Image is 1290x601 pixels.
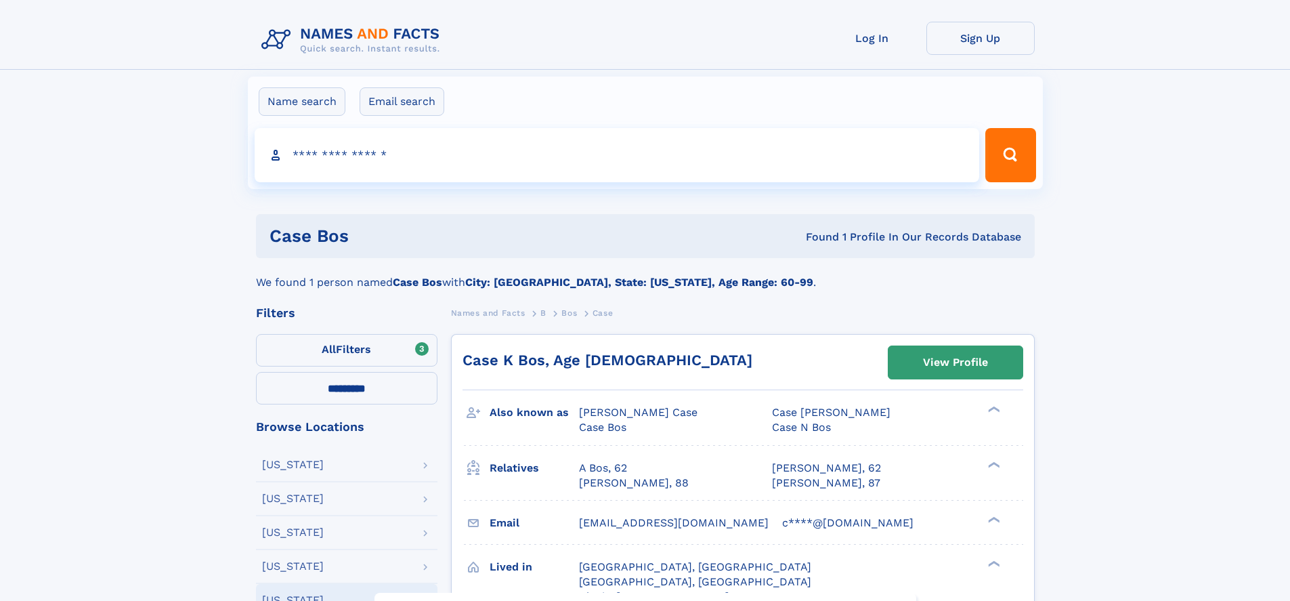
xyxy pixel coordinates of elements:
a: [PERSON_NAME], 87 [772,476,880,491]
h3: Relatives [490,457,579,480]
div: Filters [256,307,437,319]
span: Case N Bos [772,421,831,434]
span: B [540,308,546,318]
div: Browse Locations [256,421,437,433]
div: ❯ [985,515,1001,524]
img: Logo Names and Facts [256,22,451,58]
a: Bos [561,304,577,321]
a: Case K Bos, Age [DEMOGRAPHIC_DATA] [463,352,752,369]
a: Log In [818,22,926,55]
h1: Case Bos [270,228,578,245]
a: Sign Up [926,22,1035,55]
span: Case [593,308,613,318]
div: ❯ [985,460,1001,469]
b: Case Bos [393,276,442,289]
span: [PERSON_NAME] Case [579,406,697,419]
div: ❯ [985,405,1001,414]
h3: Also known as [490,401,579,424]
div: [US_STATE] [262,527,324,538]
label: Filters [256,334,437,367]
span: Bos [561,308,577,318]
div: View Profile [923,347,988,378]
span: Case Bos [579,421,626,434]
a: [PERSON_NAME], 62 [772,461,881,476]
span: [EMAIL_ADDRESS][DOMAIN_NAME] [579,516,769,529]
a: B [540,304,546,321]
b: City: [GEOGRAPHIC_DATA], State: [US_STATE], Age Range: 60-99 [465,276,813,289]
div: Found 1 Profile In Our Records Database [577,230,1021,245]
label: Name search [259,87,345,116]
span: [GEOGRAPHIC_DATA], [GEOGRAPHIC_DATA] [579,560,811,573]
div: [US_STATE] [262,561,324,572]
a: View Profile [888,346,1023,379]
span: [GEOGRAPHIC_DATA], [GEOGRAPHIC_DATA] [579,575,811,588]
span: Case [PERSON_NAME] [772,406,890,419]
div: We found 1 person named with . [256,258,1035,291]
span: All [322,343,336,356]
button: Search Button [985,128,1035,182]
h3: Lived in [490,556,579,579]
h3: Email [490,512,579,535]
div: [US_STATE] [262,459,324,470]
a: Names and Facts [451,304,525,321]
label: Email search [360,87,444,116]
div: [US_STATE] [262,493,324,504]
div: ❯ [985,559,1001,568]
a: [PERSON_NAME], 88 [579,476,689,491]
input: search input [255,128,980,182]
a: A Bos, 62 [579,461,627,476]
